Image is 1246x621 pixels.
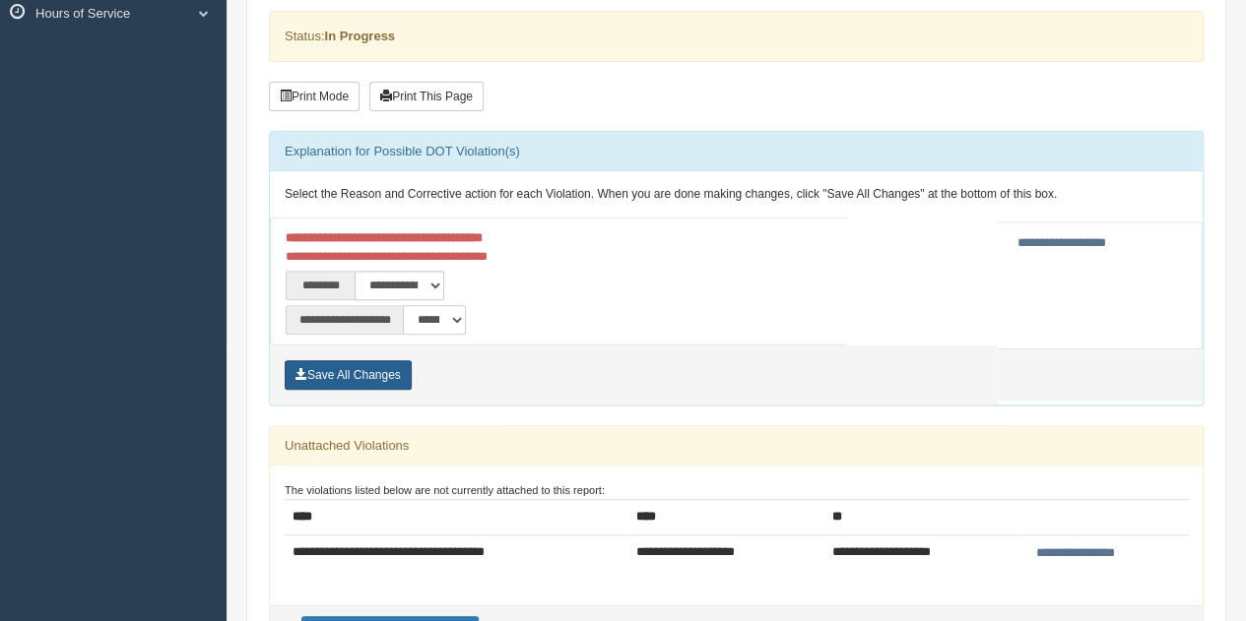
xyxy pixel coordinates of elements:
div: Status: [269,11,1204,61]
button: Save [285,360,412,390]
div: Explanation for Possible DOT Violation(s) [270,132,1203,171]
strong: In Progress [324,29,395,43]
button: Print This Page [369,82,484,111]
button: Print Mode [269,82,360,111]
div: Select the Reason and Corrective action for each Violation. When you are done making changes, cli... [270,171,1203,218]
small: The violations listed below are not currently attached to this report: [285,484,605,496]
div: Unattached Violations [270,426,1203,466]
